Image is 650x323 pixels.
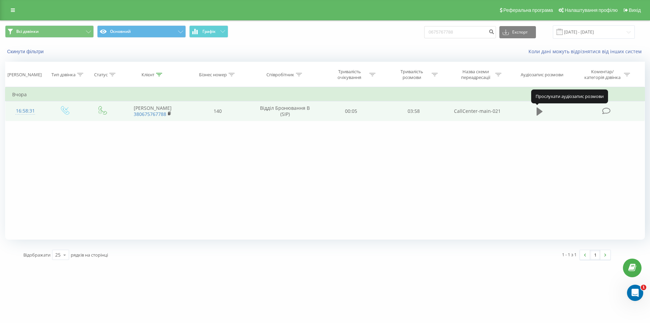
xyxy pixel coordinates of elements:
button: Графік [189,25,228,38]
div: Аудіозапис розмови [521,72,563,78]
span: Налаштування профілю [565,7,617,13]
a: Коли дані можуть відрізнятися вiд інших систем [528,48,645,55]
button: Всі дзвінки [5,25,94,38]
div: [PERSON_NAME] [7,72,42,78]
span: рядків на сторінці [71,252,108,258]
div: Тип дзвінка [51,72,75,78]
span: 1 [641,285,646,290]
div: Статус [94,72,108,78]
td: Відділ Бронювання B (SIP) [250,101,320,121]
div: Бізнес номер [199,72,227,78]
div: Коментар/категорія дзвінка [583,69,622,80]
iframe: Intercom live chat [627,285,643,301]
div: Тривалість очікування [331,69,368,80]
span: Графік [202,29,216,34]
td: 00:05 [320,101,382,121]
td: 140 [185,101,250,121]
a: 380675767788 [134,111,166,117]
span: Відображати [23,252,50,258]
td: Вчора [5,88,645,101]
button: Основний [97,25,186,38]
span: Вихід [629,7,641,13]
div: 16:58:31 [12,104,39,118]
div: Прослухати аудіозапис розмови [531,89,608,103]
div: Співробітник [266,72,294,78]
button: Скинути фільтри [5,48,47,55]
div: Тривалість розмови [394,69,430,80]
span: Реферальна програма [503,7,553,13]
div: 25 [55,251,61,258]
div: 1 - 1 з 1 [562,251,577,258]
div: Назва схеми переадресації [457,69,494,80]
div: Клієнт [142,72,154,78]
td: [PERSON_NAME] [120,101,185,121]
button: Експорт [499,26,536,38]
td: CallCenter-main-021 [445,101,510,121]
input: Пошук за номером [424,26,496,38]
a: 1 [590,250,600,260]
td: 03:58 [382,101,445,121]
span: Всі дзвінки [16,29,39,34]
